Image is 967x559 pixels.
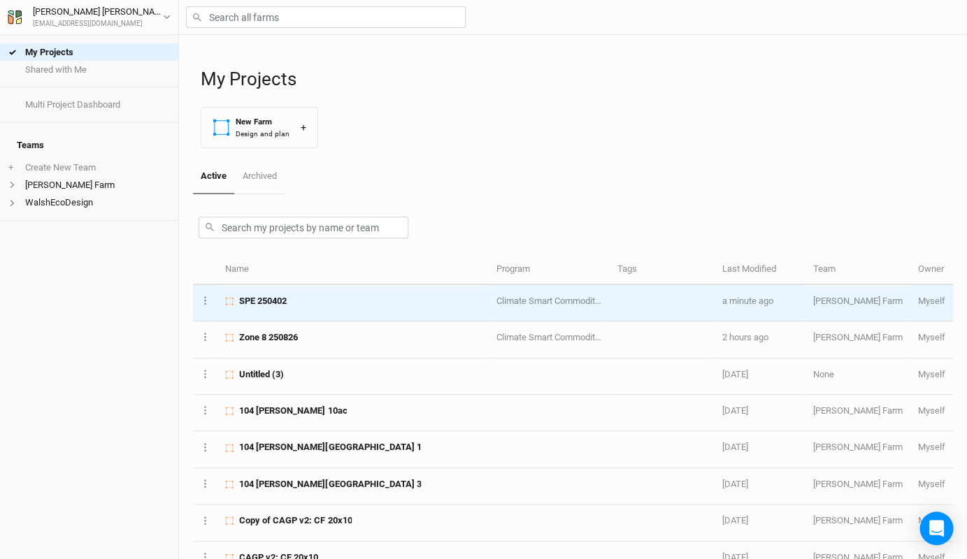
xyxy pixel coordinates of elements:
[239,295,287,307] span: SPE 250402
[186,6,466,28] input: Search all farms
[239,331,298,344] span: Zone 8 250826
[239,478,421,491] span: 104 Lanning Field 3
[199,217,408,238] input: Search my projects by name or team
[805,285,910,321] td: [PERSON_NAME] Farm
[722,515,747,525] span: Apr 21, 2025 11:35 AM
[236,129,289,139] div: Design and plan
[805,255,910,285] th: Team
[201,107,318,148] button: New FarmDesign and plan+
[918,405,945,416] span: walshecodesign@gmail.com
[217,255,489,285] th: Name
[489,255,609,285] th: Program
[301,120,306,135] div: +
[236,116,289,128] div: New Farm
[496,296,607,306] span: Climate Smart Commodities
[714,255,805,285] th: Last Modified
[7,4,171,29] button: [PERSON_NAME] [PERSON_NAME][EMAIL_ADDRESS][DOMAIN_NAME]
[33,5,163,19] div: [PERSON_NAME] [PERSON_NAME]
[805,468,910,504] td: [PERSON_NAME] Farm
[201,68,953,90] h1: My Projects
[918,369,945,379] span: walshecodesign@gmail.com
[805,504,910,541] td: [PERSON_NAME] Farm
[919,511,953,545] div: Open Intercom Messenger
[805,395,910,431] td: [PERSON_NAME] Farm
[193,159,234,194] a: Active
[910,255,953,285] th: Owner
[805,358,910,395] td: None
[918,296,945,306] span: walshecodesign@gmail.com
[8,131,170,159] h4: Teams
[239,405,347,417] span: 104 Lanning 10ac
[33,19,163,29] div: [EMAIL_ADDRESS][DOMAIN_NAME]
[239,368,284,381] span: Untitled (3)
[609,255,714,285] th: Tags
[805,431,910,467] td: [PERSON_NAME] Farm
[234,159,284,193] a: Archived
[918,515,945,525] span: walshecodesign@gmail.com
[722,369,747,379] span: May 30, 2025 10:10 AM
[722,479,747,489] span: Apr 29, 2025 6:52 PM
[918,332,945,342] span: walshecodesign@gmail.com
[496,332,607,342] span: Climate Smart Commodities
[918,479,945,489] span: walshecodesign@gmail.com
[722,442,747,452] span: Apr 30, 2025 3:28 PM
[722,332,768,342] span: Sep 1, 2025 11:05 AM
[722,405,747,416] span: Apr 30, 2025 3:56 PM
[805,321,910,358] td: [PERSON_NAME] Farm
[239,514,352,527] span: Copy of CAGP v2: CF 20x10
[8,162,13,173] span: +
[918,442,945,452] span: walshecodesign@gmail.com
[239,441,421,453] span: 104 Lanning Field 1
[722,296,773,306] span: Sep 1, 2025 1:25 PM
